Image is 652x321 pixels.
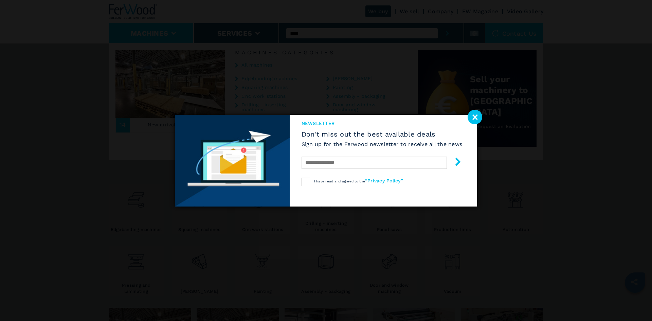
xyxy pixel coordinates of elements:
[175,115,290,207] img: Newsletter image
[302,130,463,138] span: Don't miss out the best available deals
[302,140,463,148] h6: Sign up for the Ferwood newsletter to receive all the news
[365,178,403,183] a: “Privacy Policy”
[302,120,463,127] span: newsletter
[447,155,462,171] button: submit-button
[314,179,403,183] span: I have read and agreed to the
